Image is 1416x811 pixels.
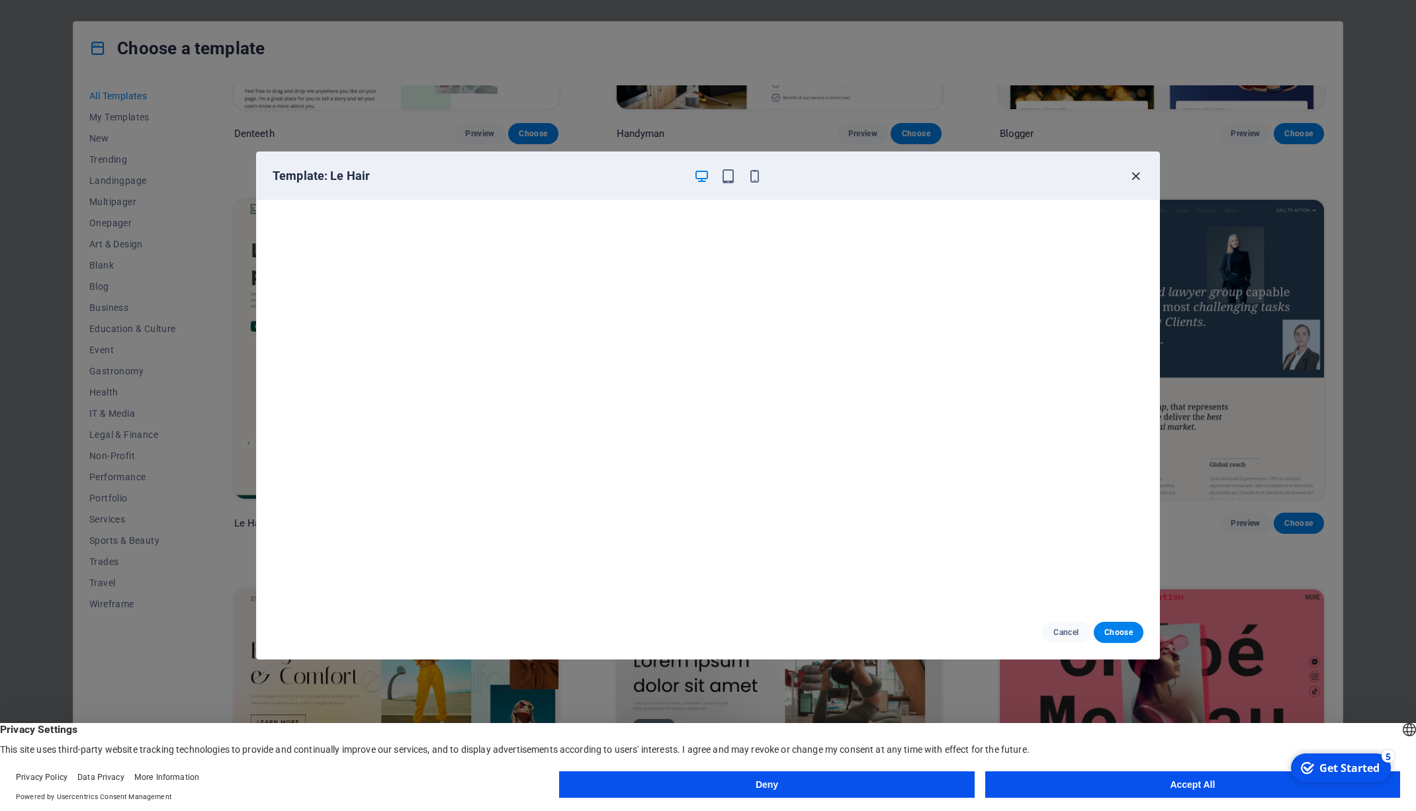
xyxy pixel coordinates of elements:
span: Cancel [1052,627,1081,638]
h6: Template: Le Hair [273,168,683,184]
div: Get Started 5 items remaining, 0% complete [7,5,107,34]
span: Choose [1104,627,1133,638]
button: Cancel [1041,622,1091,643]
button: Choose [1094,622,1143,643]
div: 5 [98,1,111,15]
div: Get Started [36,13,96,27]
